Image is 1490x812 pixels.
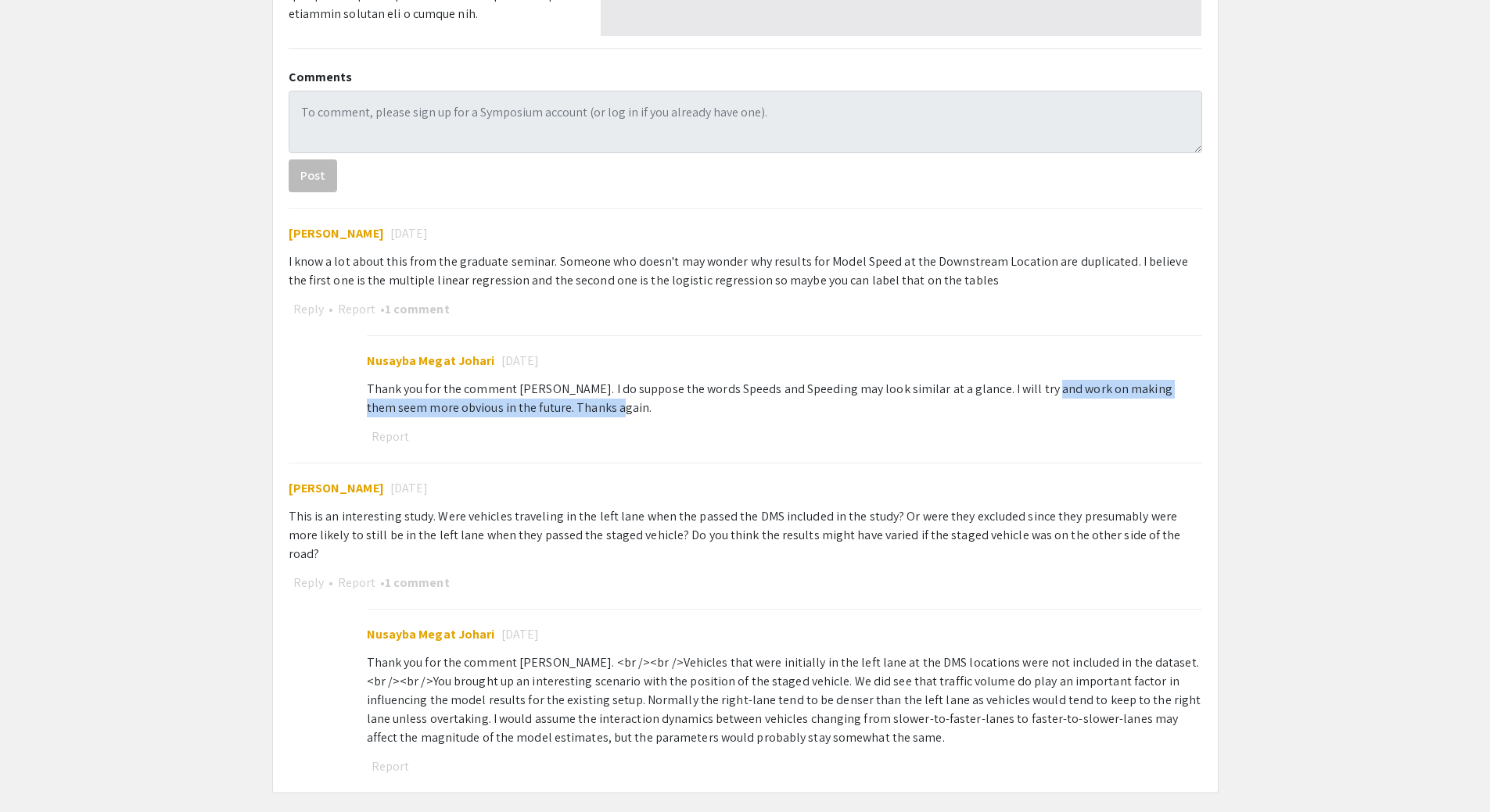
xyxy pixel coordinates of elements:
span: [DATE] [501,352,540,370]
button: Reply [289,573,329,593]
div: Thank you for the comment [PERSON_NAME]. I do suppose the words Speeds and Speeding may look simi... [367,380,1202,417]
span: [PERSON_NAME] [289,480,384,496]
button: Report [333,299,380,320]
button: Report [367,427,414,447]
div: I know a lot about this from the graduate seminar. Someone who doesn't may wonder why results for... [289,252,1202,290]
div: Thank you for the comment [PERSON_NAME]. <br /><br />Vehicles that were initially in the left lan... [367,653,1202,747]
h2: Comments [289,70,1202,84]
button: Report [367,757,414,777]
span: [DATE] [390,224,429,243]
span: [DATE] [501,625,540,644]
button: Post [289,159,337,192]
span: [DATE] [390,479,429,498]
div: This is an interesting study. Were vehicles traveling in the left lane when the passed the DMS in... [289,507,1202,563]
span: Nusayba Megat Johari [367,352,495,369]
span: Nusayba Megat Johari [367,626,495,642]
iframe: Chat [12,742,66,800]
span: [PERSON_NAME] [289,225,384,241]
div: • • 1 comment [289,573,1202,593]
button: Report [333,573,380,593]
div: • • 1 comment [289,299,1202,320]
button: Reply [289,299,329,320]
